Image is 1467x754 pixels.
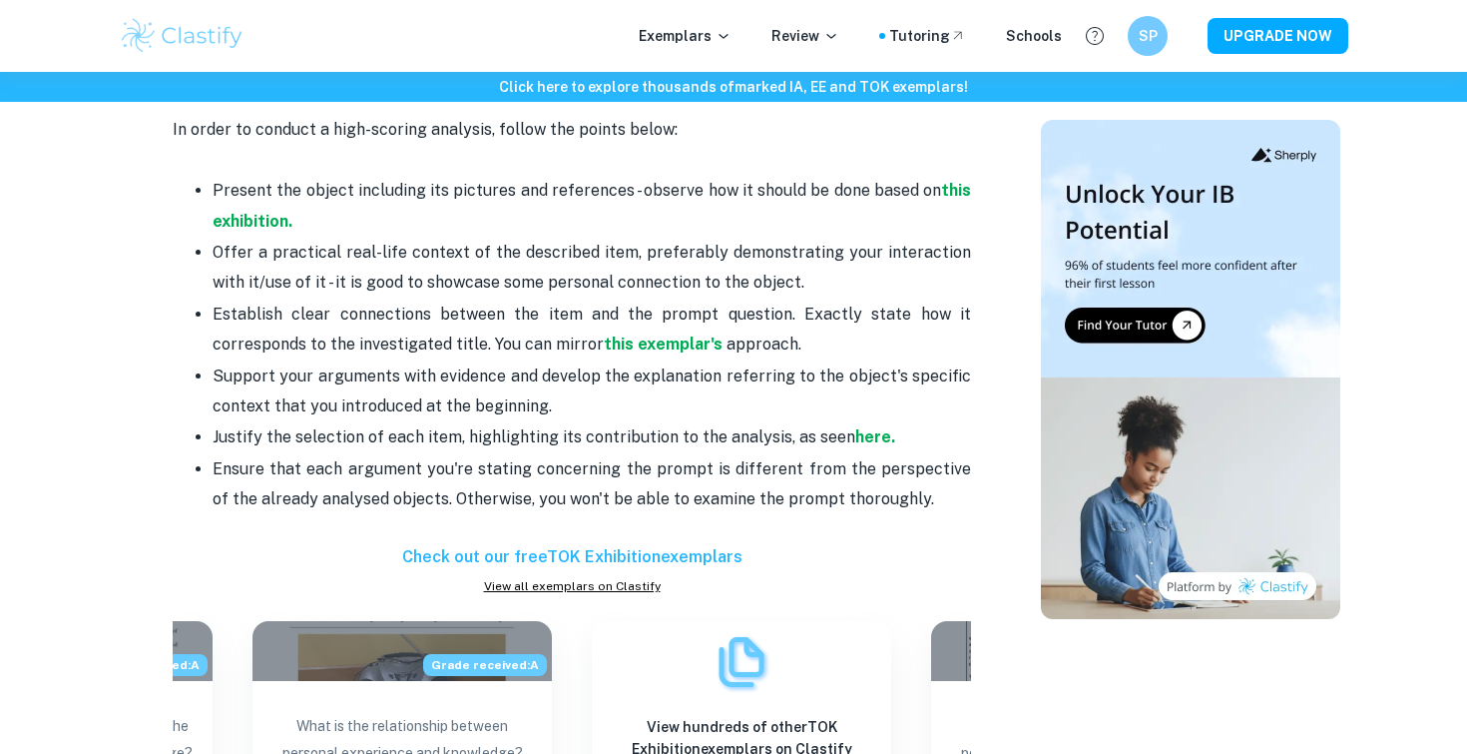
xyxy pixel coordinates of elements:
button: UPGRADE NOW [1208,18,1348,54]
span: Grade received: A [423,654,547,676]
p: Justify the selection of each item, highlighting its contribution to the analysis, as seen [213,422,971,452]
a: this exhibition. [213,181,971,230]
h6: Click here to explore thousands of marked IA, EE and TOK exemplars ! [4,76,1463,98]
p: In order to conduct a high-scoring analysis, follow the points below: [173,115,971,176]
img: Clastify logo [119,16,245,56]
h6: Check out our free TOK Exhibition exemplars [173,545,971,569]
p: Offer a practical real-life context of the described item, preferably demonstrating your interact... [213,238,971,299]
a: here. [855,427,895,446]
img: Exemplars [712,632,771,692]
a: this exemplar's [604,335,727,354]
a: View all exemplars on Clastify [173,577,971,595]
p: Ensure that each argument you're stating concerning the prompt is different from the perspective ... [213,454,971,515]
p: Establish clear connections between the item and the prompt question. Exactly state how it corres... [213,300,971,361]
a: Schools [1006,25,1062,47]
button: SP [1128,16,1168,56]
p: Review [771,25,839,47]
p: Present the object including its pictures and references - observe how it should be done based on [213,176,971,237]
h6: SP [1137,25,1160,47]
p: Support your arguments with evidence and develop the explanation referring to the object's specif... [213,362,971,422]
button: Help and Feedback [1078,19,1112,53]
a: Tutoring [889,25,966,47]
p: Exemplars [639,25,732,47]
strong: this exemplar's [604,335,723,354]
img: Thumbnail [1041,120,1340,619]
